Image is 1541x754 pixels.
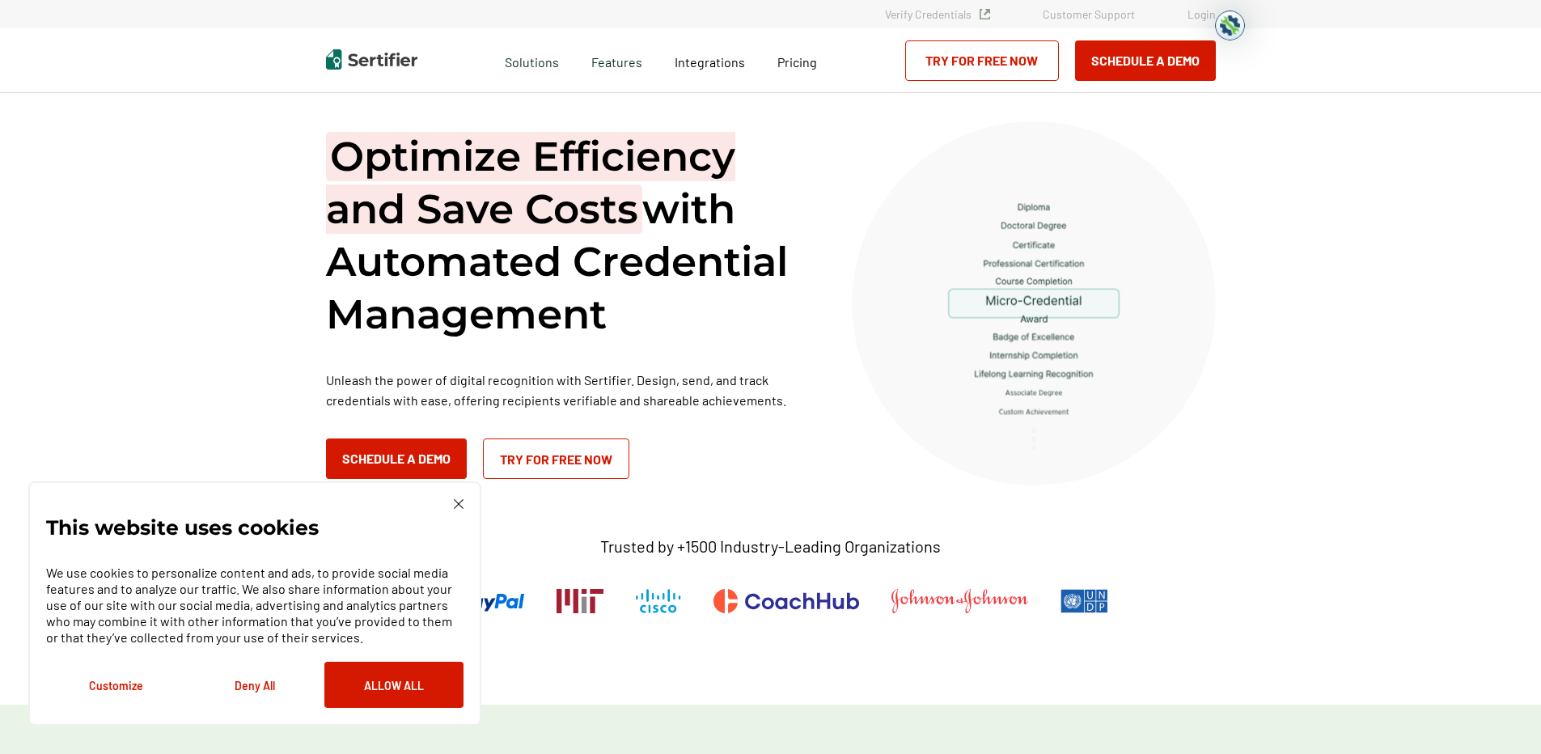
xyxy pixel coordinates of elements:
[324,662,464,708] button: Allow All
[326,132,735,234] span: Optimize Efficiency and Save Costs
[1043,7,1135,21] a: Customer Support
[483,438,629,479] a: Try for Free Now
[885,7,990,21] a: Verify Credentials
[675,50,745,70] a: Integrations
[505,50,559,70] span: Solutions
[1075,40,1216,81] button: Schedule a Demo
[777,50,817,70] a: Pricing
[326,438,467,479] button: Schedule a Demo
[777,54,817,70] span: Pricing
[591,50,642,70] span: Features
[980,9,990,19] img: Verified
[600,536,941,557] p: Trusted by +1500 Industry-Leading Organizations
[636,589,681,613] img: Cisco
[1188,7,1216,21] a: Login
[46,565,464,646] p: We use cookies to personalize content and ads, to provide social media features and to analyze ou...
[557,589,603,613] img: Massachusetts Institute of Technology
[185,662,324,708] button: Deny All
[1060,589,1108,613] img: UNDP
[326,49,417,70] img: Sertifier | Digital Credentialing Platform
[713,589,859,613] img: CoachHub
[905,40,1059,81] a: Try for Free Now
[675,54,745,70] span: Integrations
[454,499,464,509] img: Cookie Popup Close
[1005,390,1062,396] g: Associate Degree
[326,130,811,341] h1: with Automated Credential Management
[326,370,811,410] p: Unleash the power of digital recognition with Sertifier. Design, send, and track credentials with...
[891,589,1027,613] img: Johnson & Johnson
[46,519,319,536] p: This website uses cookies
[46,662,185,708] button: Customize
